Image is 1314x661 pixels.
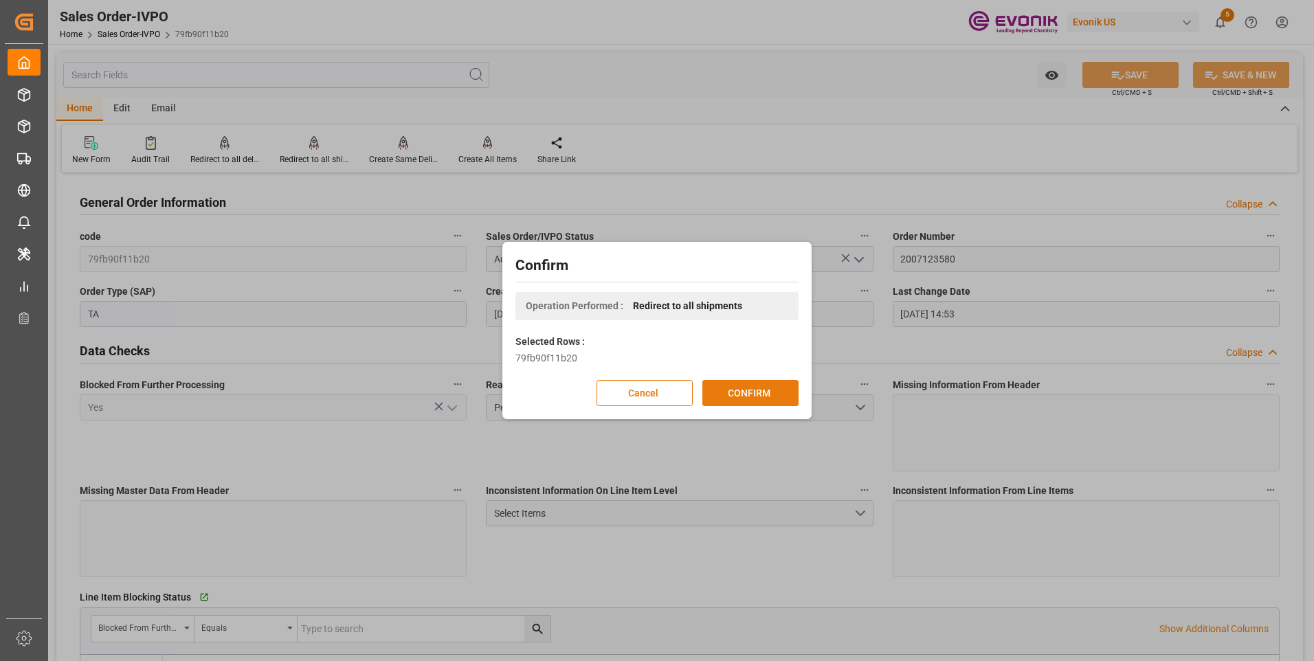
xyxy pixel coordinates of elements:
span: Operation Performed : [526,299,623,313]
h2: Confirm [515,255,799,277]
span: Redirect to all shipments [633,299,742,313]
div: 79fb90f11b20 [515,351,799,366]
label: Selected Rows : [515,335,585,349]
button: CONFIRM [702,380,799,406]
button: Cancel [597,380,693,406]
